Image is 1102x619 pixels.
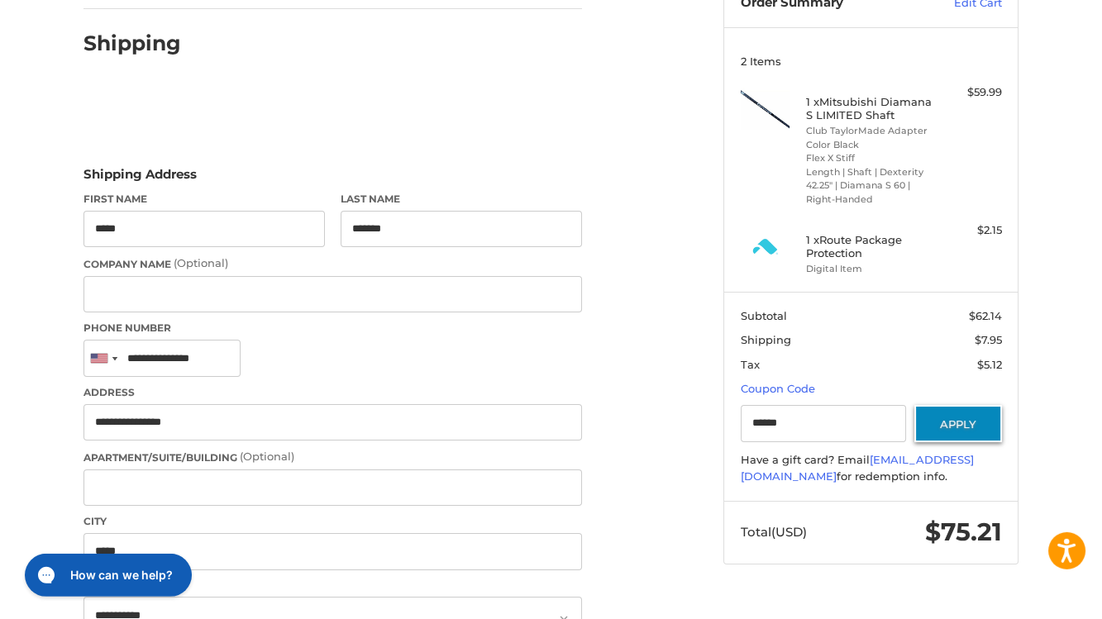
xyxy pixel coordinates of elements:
[83,514,582,529] label: City
[84,340,122,376] div: United States: +1
[806,124,933,138] li: Club TaylorMade Adapter
[17,548,197,602] iframe: Gorgias live chat messenger
[741,405,907,442] input: Gift Certificate or Coupon Code
[83,321,582,336] label: Phone Number
[806,138,933,152] li: Color Black
[341,192,582,207] label: Last Name
[975,333,1002,346] span: $7.95
[937,84,1002,101] div: $59.99
[83,579,582,593] label: Country
[174,256,228,269] small: (Optional)
[83,192,325,207] label: First Name
[83,31,181,56] h2: Shipping
[741,309,787,322] span: Subtotal
[83,449,582,465] label: Apartment/Suite/Building
[83,385,582,400] label: Address
[741,382,815,395] a: Coupon Code
[914,405,1002,442] button: Apply
[806,151,933,165] li: Flex X Stiff
[969,309,1002,322] span: $62.14
[937,222,1002,239] div: $2.15
[741,333,791,346] span: Shipping
[741,358,760,371] span: Tax
[806,262,933,276] li: Digital Item
[240,450,294,463] small: (Optional)
[977,358,1002,371] span: $5.12
[806,165,933,207] li: Length | Shaft | Dexterity 42.25" | Diamana S 60 | Right-Handed
[806,95,933,122] h4: 1 x Mitsubishi Diamana S LIMITED Shaft
[925,517,1002,547] span: $75.21
[83,255,582,272] label: Company Name
[83,165,197,192] legend: Shipping Address
[741,452,1002,484] div: Have a gift card? Email for redemption info.
[741,524,807,540] span: Total (USD)
[741,55,1002,68] h3: 2 Items
[806,233,933,260] h4: 1 x Route Package Protection
[741,453,974,483] a: [EMAIL_ADDRESS][DOMAIN_NAME]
